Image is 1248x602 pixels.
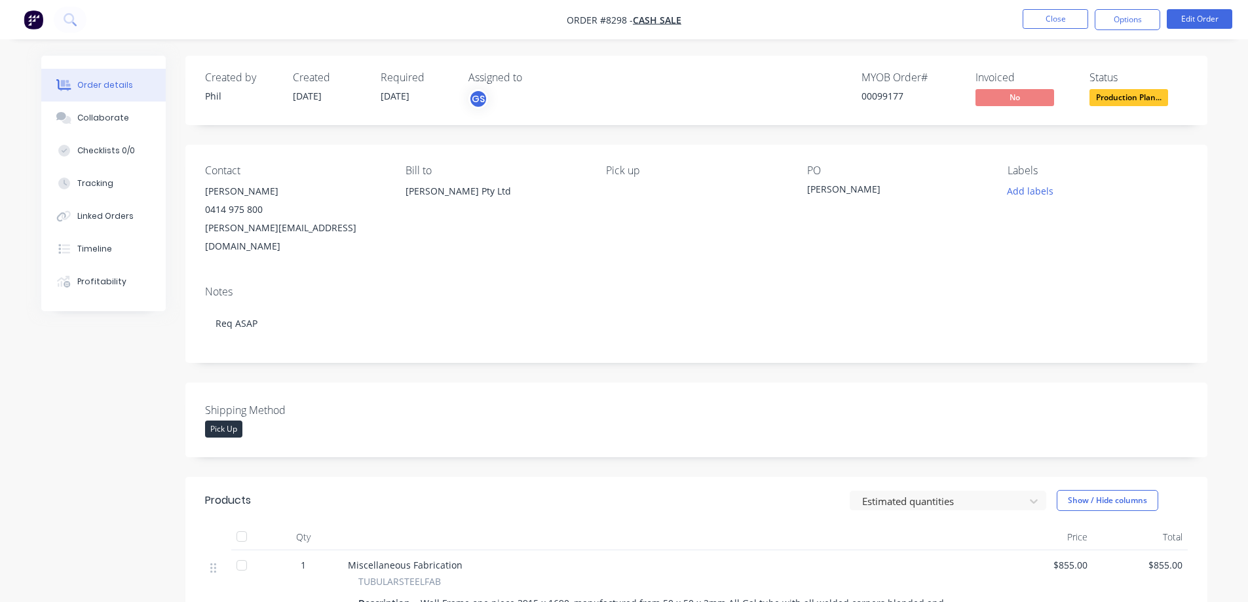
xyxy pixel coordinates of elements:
[205,286,1188,298] div: Notes
[205,200,385,219] div: 0414 975 800
[205,71,277,84] div: Created by
[41,200,166,233] button: Linked Orders
[205,219,385,255] div: [PERSON_NAME][EMAIL_ADDRESS][DOMAIN_NAME]
[1089,89,1168,109] button: Production Plan...
[468,71,599,84] div: Assigned to
[348,559,463,571] span: Miscellaneous Fabrication
[1003,558,1087,572] span: $855.00
[205,493,251,508] div: Products
[77,276,126,288] div: Profitability
[205,182,385,200] div: [PERSON_NAME]
[77,243,112,255] div: Timeline
[1095,9,1160,30] button: Options
[77,210,134,222] div: Linked Orders
[861,89,960,103] div: 00099177
[205,303,1188,343] div: Req ASAP
[406,164,585,177] div: Bill to
[1167,9,1232,29] button: Edit Order
[381,71,453,84] div: Required
[633,14,681,26] a: Cash Sale
[998,524,1093,550] div: Price
[1000,182,1061,200] button: Add labels
[264,524,343,550] div: Qty
[406,182,585,200] div: [PERSON_NAME] Pty Ltd
[1057,490,1158,511] button: Show / Hide columns
[1093,524,1188,550] div: Total
[1023,9,1088,29] button: Close
[41,69,166,102] button: Order details
[468,89,488,109] button: GS
[1008,164,1187,177] div: Labels
[41,102,166,134] button: Collaborate
[381,90,409,102] span: [DATE]
[205,164,385,177] div: Contact
[77,112,129,124] div: Collaborate
[358,574,441,588] span: TUBULARSTEELFAB
[205,421,242,438] div: Pick Up
[41,233,166,265] button: Timeline
[567,14,633,26] span: Order #8298 -
[41,167,166,200] button: Tracking
[77,145,135,157] div: Checklists 0/0
[205,182,385,255] div: [PERSON_NAME]0414 975 800[PERSON_NAME][EMAIL_ADDRESS][DOMAIN_NAME]
[807,164,987,177] div: PO
[807,182,971,200] div: [PERSON_NAME]
[975,71,1074,84] div: Invoiced
[301,558,306,572] span: 1
[1089,71,1188,84] div: Status
[293,90,322,102] span: [DATE]
[406,182,585,224] div: [PERSON_NAME] Pty Ltd
[77,178,113,189] div: Tracking
[1089,89,1168,105] span: Production Plan...
[77,79,133,91] div: Order details
[41,265,166,298] button: Profitability
[293,71,365,84] div: Created
[205,402,369,418] label: Shipping Method
[861,71,960,84] div: MYOB Order #
[1098,558,1182,572] span: $855.00
[606,164,785,177] div: Pick up
[24,10,43,29] img: Factory
[205,89,277,103] div: Phil
[975,89,1054,105] span: No
[41,134,166,167] button: Checklists 0/0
